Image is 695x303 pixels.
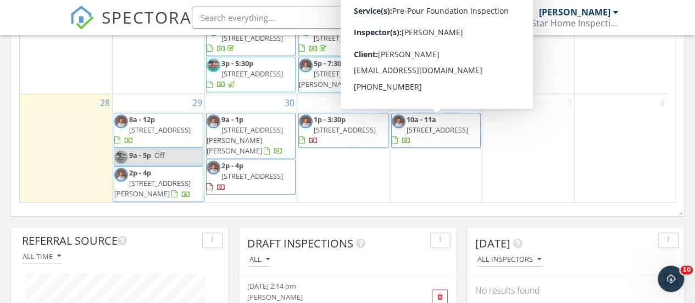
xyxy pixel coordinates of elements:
[114,113,203,148] a: 8a - 12p [STREET_ADDRESS]
[658,94,667,112] a: Go to October 4, 2025
[247,281,414,291] div: [DATE] 2:14 pm
[207,58,283,89] a: 3p - 5:30p [STREET_ADDRESS]
[221,33,283,43] span: [STREET_ADDRESS]
[680,266,693,274] span: 10
[114,114,128,128] img: 20221206143856631.png
[102,5,192,29] span: SPECTORA
[192,7,412,29] input: Search everything...
[477,256,541,263] div: All Inspectors
[129,168,151,178] span: 2p - 4p
[221,69,283,79] span: [STREET_ADDRESS]
[205,93,297,203] td: Go to September 30, 2025
[299,58,375,89] a: 5p - 7:30p [STREET_ADDRESS][PERSON_NAME]
[299,69,375,89] span: [STREET_ADDRESS][PERSON_NAME]
[70,5,94,30] img: The Best Home Inspection Software - Spectora
[207,161,220,174] img: 20221206143856631.png
[114,150,128,164] img: img_0541.jpeg
[391,113,481,148] a: 10a - 11a [STREET_ADDRESS]
[70,15,192,38] a: SPECTORA
[472,94,482,112] a: Go to October 2, 2025
[314,114,346,124] span: 1p - 3:30p
[207,125,283,156] span: [STREET_ADDRESS][PERSON_NAME][PERSON_NAME]
[282,94,297,112] a: Go to September 30, 2025
[539,7,610,18] div: [PERSON_NAME]
[23,252,61,260] div: All time
[475,236,510,251] span: [DATE]
[114,178,191,199] span: [STREET_ADDRESS][PERSON_NAME]
[154,150,165,160] span: Off
[298,113,388,148] a: 1p - 3:30p [STREET_ADDRESS]
[297,93,390,203] td: Go to October 1, 2025
[22,233,198,249] div: Referral Source
[247,292,414,302] div: [PERSON_NAME]
[114,168,128,181] img: 20221206143856631.png
[207,114,220,128] img: 20221206143856631.png
[299,58,313,72] img: 20221206143856631.png
[249,256,270,263] div: All
[207,22,283,53] a: 2p - 4p [STREET_ADDRESS]
[206,20,296,56] a: 2p - 4p [STREET_ADDRESS]
[658,266,684,292] iframe: Intercom live chat
[509,18,619,29] div: Lone Star Home Inspections PLLC
[190,94,204,112] a: Go to September 29, 2025
[114,166,203,202] a: 2p - 4p [STREET_ADDRESS][PERSON_NAME]
[206,159,296,195] a: 2p - 4p [STREET_ADDRESS]
[247,252,272,267] button: All
[392,114,468,145] a: 10a - 11a [STREET_ADDRESS]
[247,236,353,251] span: Draft Inspections
[390,93,482,203] td: Go to October 2, 2025
[22,249,62,264] button: All time
[380,94,390,112] a: Go to October 1, 2025
[98,94,112,112] a: Go to September 28, 2025
[206,113,296,159] a: 9a - 1p [STREET_ADDRESS][PERSON_NAME][PERSON_NAME]
[575,93,667,203] td: Go to October 4, 2025
[314,58,346,68] span: 5p - 7:30p
[314,33,375,43] span: [STREET_ADDRESS]
[392,114,405,128] img: 20221206143856631.png
[299,22,375,53] a: 2p - 6:30p [STREET_ADDRESS]
[407,125,468,135] span: [STREET_ADDRESS]
[221,171,283,181] span: [STREET_ADDRESS]
[565,94,574,112] a: Go to October 3, 2025
[298,20,388,56] a: 2p - 6:30p [STREET_ADDRESS]
[221,58,253,68] span: 3p - 5:30p
[314,125,375,135] span: [STREET_ADDRESS]
[299,114,375,145] a: 1p - 3:30p [STREET_ADDRESS]
[129,125,191,135] span: [STREET_ADDRESS]
[221,114,243,124] span: 9a - 1p
[129,114,155,124] span: 8a - 12p
[299,114,313,128] img: 20221206143856631.png
[221,161,243,170] span: 2p - 4p
[207,161,283,191] a: 2p - 4p [STREET_ADDRESS]
[114,168,191,199] a: 2p - 4p [STREET_ADDRESS][PERSON_NAME]
[114,114,191,145] a: 8a - 12p [STREET_ADDRESS]
[207,114,283,156] a: 9a - 1p [STREET_ADDRESS][PERSON_NAME][PERSON_NAME]
[206,57,296,92] a: 3p - 5:30p [STREET_ADDRESS]
[407,114,436,124] span: 10a - 11a
[298,57,388,92] a: 5p - 7:30p [STREET_ADDRESS][PERSON_NAME]
[112,93,204,203] td: Go to September 29, 2025
[129,150,151,160] span: 9a - 5p
[482,93,574,203] td: Go to October 3, 2025
[207,58,220,72] img: img_0541.jpeg
[475,252,543,267] button: All Inspectors
[20,93,112,203] td: Go to September 28, 2025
